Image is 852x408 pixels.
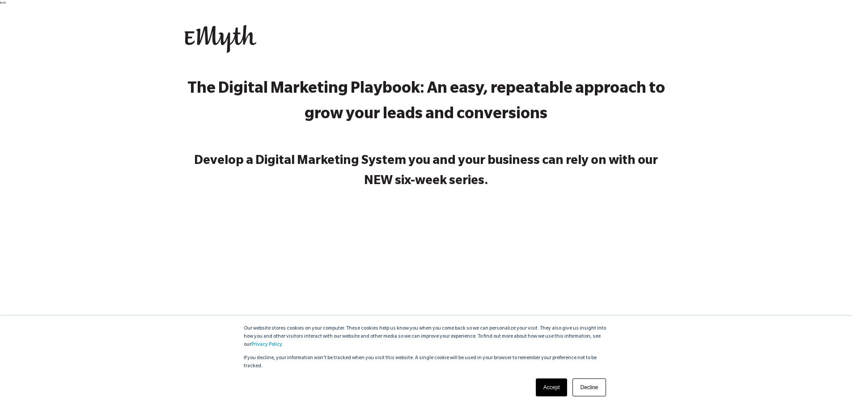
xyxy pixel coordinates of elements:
img: EMyth [185,25,256,53]
a: Accept [536,378,568,396]
p: If you decline, your information won’t be tracked when you visit this website. A single cookie wi... [244,354,609,370]
p: Our website stores cookies on your computer. These cookies help us know you when you come back so... [244,325,609,349]
strong: The Digital Marketing Playbook: An easy, repeatable approach to grow your leads and conversions [187,82,665,124]
a: Privacy Policy [251,342,282,348]
a: Decline [572,378,606,396]
strong: Develop a Digital Marketing System you and your business can rely on with our NEW six-week series. [194,155,658,189]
